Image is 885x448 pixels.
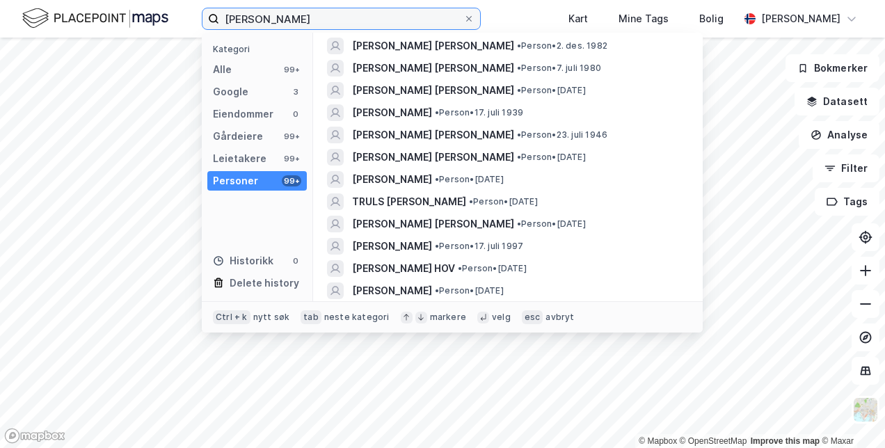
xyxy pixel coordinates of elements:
[213,150,266,167] div: Leietakere
[517,129,607,141] span: Person • 23. juli 1946
[352,149,514,166] span: [PERSON_NAME] [PERSON_NAME]
[22,6,168,31] img: logo.f888ab2527a4732fd821a326f86c7f29.svg
[213,83,248,100] div: Google
[517,40,607,51] span: Person • 2. des. 1982
[815,381,885,448] div: Kontrollprogram for chat
[4,428,65,444] a: Mapbox homepage
[517,218,586,230] span: Person • [DATE]
[213,128,263,145] div: Gårdeiere
[517,152,586,163] span: Person • [DATE]
[517,63,601,74] span: Person • 7. juli 1980
[517,152,521,162] span: •
[282,153,301,164] div: 99+
[324,312,390,323] div: neste kategori
[469,196,538,207] span: Person • [DATE]
[282,64,301,75] div: 99+
[699,10,724,27] div: Bolig
[786,54,879,82] button: Bokmerker
[352,216,514,232] span: [PERSON_NAME] [PERSON_NAME]
[815,188,879,216] button: Tags
[435,285,504,296] span: Person • [DATE]
[639,436,677,446] a: Mapbox
[213,253,273,269] div: Historikk
[435,174,504,185] span: Person • [DATE]
[517,218,521,229] span: •
[813,154,879,182] button: Filter
[213,106,273,122] div: Eiendommer
[522,310,543,324] div: esc
[352,38,514,54] span: [PERSON_NAME] [PERSON_NAME]
[290,86,301,97] div: 3
[435,107,523,118] span: Person • 17. juli 1939
[282,131,301,142] div: 99+
[352,104,432,121] span: [PERSON_NAME]
[799,121,879,149] button: Analyse
[213,44,307,54] div: Kategori
[352,238,432,255] span: [PERSON_NAME]
[435,241,439,251] span: •
[253,312,290,323] div: nytt søk
[517,129,521,140] span: •
[352,127,514,143] span: [PERSON_NAME] [PERSON_NAME]
[458,263,462,273] span: •
[517,85,521,95] span: •
[352,60,514,77] span: [PERSON_NAME] [PERSON_NAME]
[290,109,301,120] div: 0
[492,312,511,323] div: velg
[352,171,432,188] span: [PERSON_NAME]
[517,63,521,73] span: •
[761,10,840,27] div: [PERSON_NAME]
[352,282,432,299] span: [PERSON_NAME]
[795,88,879,115] button: Datasett
[517,85,586,96] span: Person • [DATE]
[435,285,439,296] span: •
[545,312,574,323] div: avbryt
[352,193,466,210] span: TRULS [PERSON_NAME]
[469,196,473,207] span: •
[282,175,301,186] div: 99+
[352,82,514,99] span: [PERSON_NAME] [PERSON_NAME]
[352,260,455,277] span: [PERSON_NAME] HOV
[213,61,232,78] div: Alle
[680,436,747,446] a: OpenStreetMap
[568,10,588,27] div: Kart
[435,174,439,184] span: •
[619,10,669,27] div: Mine Tags
[213,173,258,189] div: Personer
[213,310,250,324] div: Ctrl + k
[751,436,820,446] a: Improve this map
[458,263,527,274] span: Person • [DATE]
[815,381,885,448] iframe: Chat Widget
[290,255,301,266] div: 0
[230,275,299,291] div: Delete history
[435,241,523,252] span: Person • 17. juli 1997
[430,312,466,323] div: markere
[517,40,521,51] span: •
[301,310,321,324] div: tab
[219,8,463,29] input: Søk på adresse, matrikkel, gårdeiere, leietakere eller personer
[435,107,439,118] span: •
